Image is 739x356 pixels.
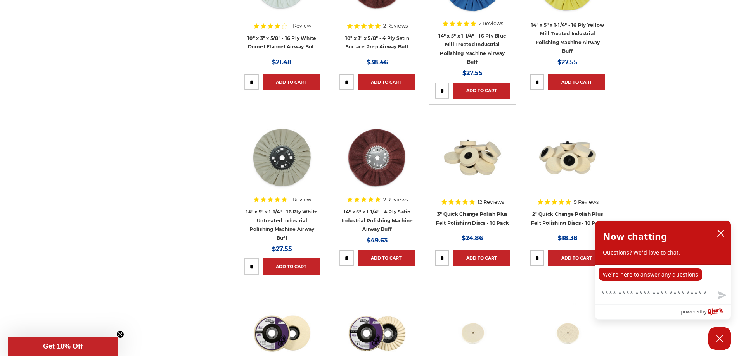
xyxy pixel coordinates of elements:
[244,127,320,202] a: 14 inch untreated white airway buffing wheel
[272,58,292,66] span: $21.48
[438,33,506,65] a: 14" x 5" x 1-1/4" - 16 Ply Blue Mill Treated Industrial Polishing Machine Airway Buff
[531,211,604,226] a: 2" Quick Change Polish Plus Felt Polishing Discs - 10 Pack
[462,234,483,242] span: $24.86
[367,58,388,66] span: $38.46
[711,287,731,304] button: Send message
[681,307,701,316] span: powered
[436,211,509,226] a: 3" Quick Change Polish Plus Felt Polishing Discs - 10 Pack
[599,268,702,281] p: We're here to answer any questions
[246,209,318,241] a: 14" x 5" x 1-1/4" - 16 Ply White Untreated Industrial Polishing Machine Airway Buff
[537,127,599,189] img: 2" Roloc Polishing Felt Discs
[383,23,408,28] span: 2 Reviews
[453,83,510,99] a: Add to Cart
[339,127,415,202] a: 14 inch satin surface prep airway buffing wheel
[595,265,731,284] div: chat
[453,250,510,266] a: Add to Cart
[346,127,408,189] img: 14 inch satin surface prep airway buffing wheel
[708,327,731,350] button: Close Chatbox
[367,237,388,244] span: $49.63
[595,220,731,320] div: olark chatbox
[116,330,124,338] button: Close teaser
[715,227,727,239] button: close chatbox
[548,74,605,90] a: Add to Cart
[557,58,578,66] span: $27.55
[251,127,313,189] img: 14 inch untreated white airway buffing wheel
[479,21,503,26] span: 2 Reviews
[603,249,723,256] p: Questions? We'd love to chat.
[530,127,605,202] a: 2" Roloc Polishing Felt Discs
[263,74,320,90] a: Add to Cart
[290,197,311,202] span: 1 Review
[341,209,413,232] a: 14" x 5" x 1-1/4" - 4 Ply Satin Industrial Polishing Machine Airway Buff
[345,35,409,50] a: 10" x 3" x 5/8" - 4 Ply Satin Surface Prep Airway Buff
[43,342,83,350] span: Get 10% Off
[358,74,415,90] a: Add to Cart
[247,35,317,50] a: 10" x 3" x 5/8" - 16 Ply White Domet Flannel Airway Buff
[383,197,408,202] span: 2 Reviews
[558,234,578,242] span: $18.38
[603,229,667,244] h2: Now chatting
[272,245,292,253] span: $27.55
[681,305,731,319] a: Powered by Olark
[478,199,504,205] span: 12 Reviews
[701,307,707,316] span: by
[435,127,510,202] a: 3 inch polishing felt roloc discs
[462,69,483,77] span: $27.55
[8,337,118,356] div: Get 10% OffClose teaser
[290,23,311,28] span: 1 Review
[574,199,599,205] span: 9 Reviews
[441,127,504,189] img: 3 inch polishing felt roloc discs
[358,250,415,266] a: Add to Cart
[548,250,605,266] a: Add to Cart
[263,258,320,275] a: Add to Cart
